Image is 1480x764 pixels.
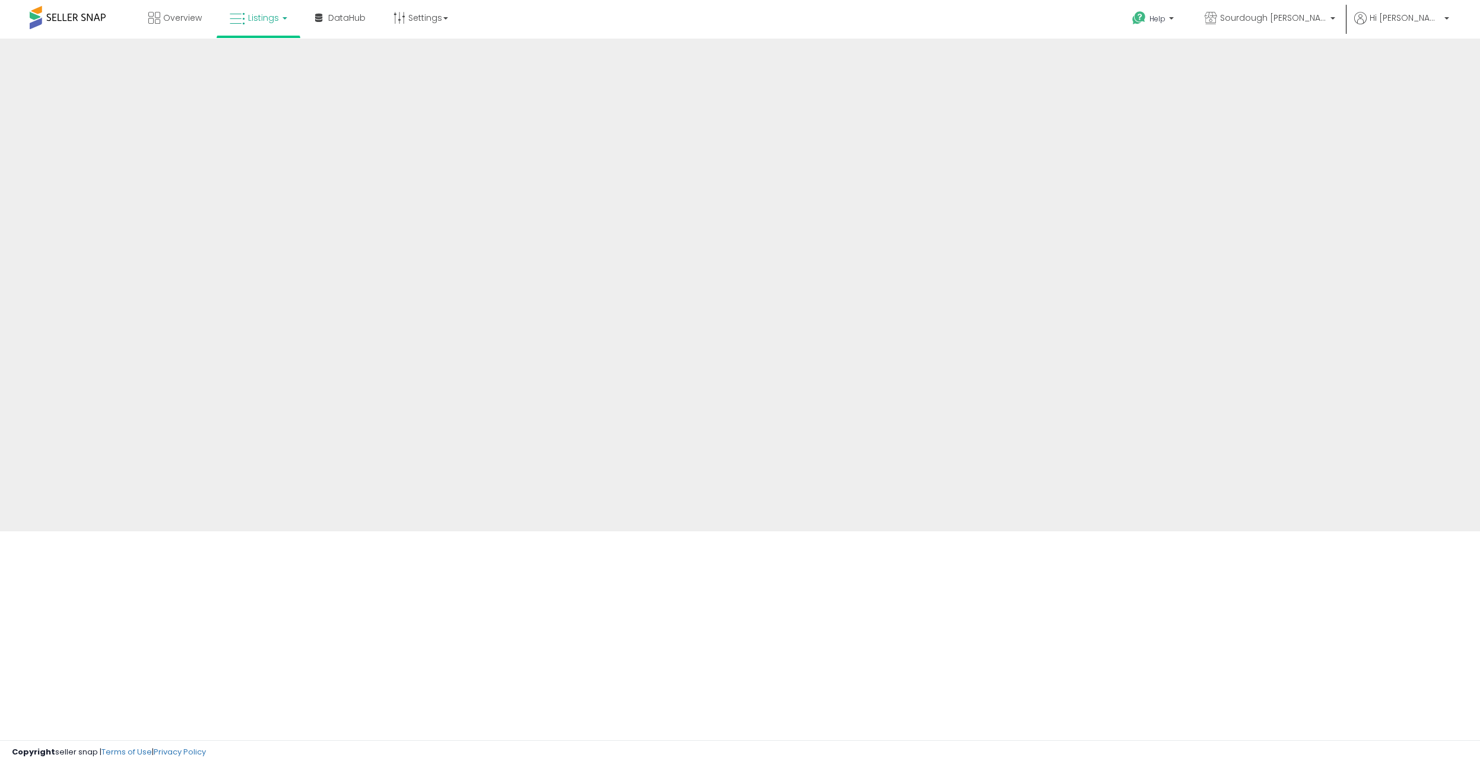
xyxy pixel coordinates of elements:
[1354,12,1449,39] a: Hi [PERSON_NAME]
[1220,12,1327,24] span: Sourdough [PERSON_NAME]
[1132,11,1146,26] i: Get Help
[248,12,279,24] span: Listings
[1370,12,1441,24] span: Hi [PERSON_NAME]
[1149,14,1165,24] span: Help
[328,12,366,24] span: DataHub
[163,12,202,24] span: Overview
[1123,2,1186,39] a: Help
